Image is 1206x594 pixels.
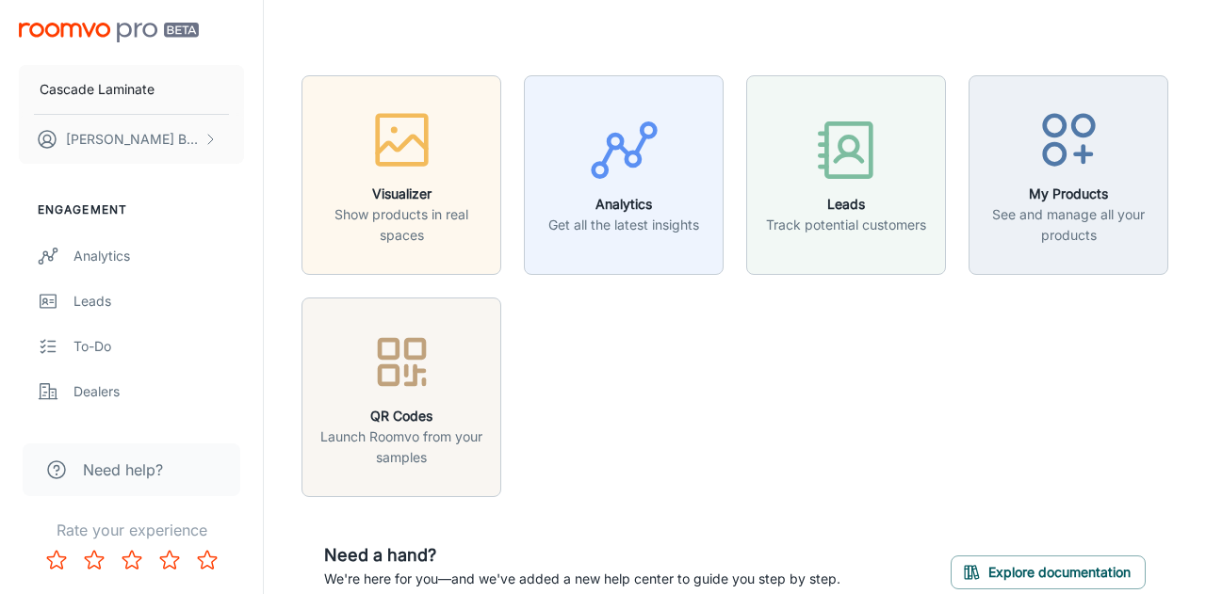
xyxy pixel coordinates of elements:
[981,204,1156,246] p: See and manage all your products
[981,184,1156,204] h6: My Products
[19,115,244,164] button: [PERSON_NAME] Buckwold
[15,519,248,541] p: Rate your experience
[524,164,724,183] a: AnalyticsGet all the latest insights
[75,541,113,579] button: Rate 2 star
[548,215,699,235] p: Get all the latest insights
[969,75,1168,275] button: My ProductsSee and manage all your products
[66,129,199,150] p: [PERSON_NAME] Buckwold
[951,561,1146,580] a: Explore documentation
[746,164,946,183] a: LeadsTrack potential customers
[73,381,244,402] div: Dealers
[301,75,501,275] button: VisualizerShow products in real spaces
[301,297,501,497] button: QR CodesLaunch Roomvo from your samples
[951,555,1146,589] button: Explore documentation
[73,336,244,357] div: To-do
[188,541,226,579] button: Rate 5 star
[548,194,699,215] h6: Analytics
[38,541,75,579] button: Rate 1 star
[314,426,489,468] p: Launch Roomvo from your samples
[314,406,489,426] h6: QR Codes
[83,458,163,481] span: Need help?
[40,79,155,100] p: Cascade Laminate
[314,204,489,246] p: Show products in real spaces
[314,184,489,204] h6: Visualizer
[151,541,188,579] button: Rate 4 star
[73,291,244,312] div: Leads
[324,569,840,589] p: We're here for you—and we've added a new help center to guide you step by step.
[19,23,199,42] img: Roomvo PRO Beta
[766,215,926,235] p: Track potential customers
[301,386,501,405] a: QR CodesLaunch Roomvo from your samples
[113,541,151,579] button: Rate 3 star
[73,246,244,266] div: Analytics
[746,75,946,275] button: LeadsTrack potential customers
[524,75,724,275] button: AnalyticsGet all the latest insights
[766,194,926,215] h6: Leads
[19,65,244,114] button: Cascade Laminate
[969,164,1168,183] a: My ProductsSee and manage all your products
[324,542,840,569] h6: Need a hand?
